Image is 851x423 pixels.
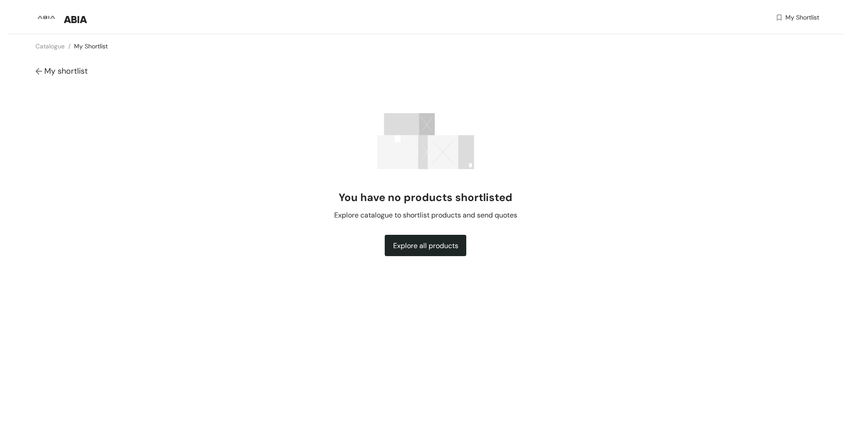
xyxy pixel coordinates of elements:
img: Go back [35,67,44,76]
img: wishlist [775,13,783,22]
img: success [377,113,474,169]
span: ABIA [64,12,87,28]
span: My Shortlist [785,13,819,22]
img: Buyer Portal [32,4,61,32]
a: Catalogue [35,42,65,50]
span: Explore catalogue to shortlist products and send quotes [334,210,517,221]
span: / [68,42,70,50]
a: My Shortlist [74,42,108,50]
span: Explore all products [393,240,458,251]
span: My shortlist [44,66,88,76]
button: Explore all products [385,235,466,256]
h2: You have no products shortlisted [339,190,512,205]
